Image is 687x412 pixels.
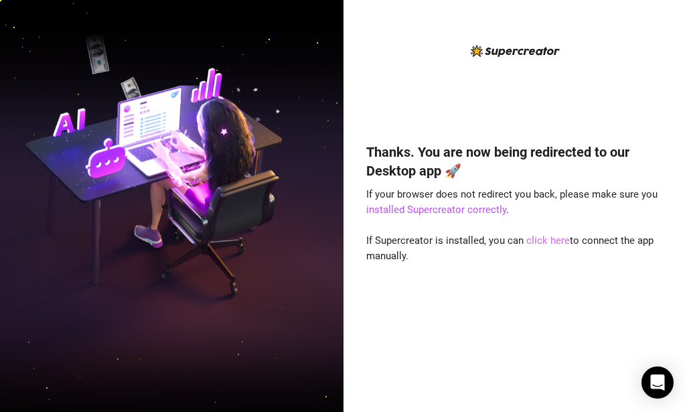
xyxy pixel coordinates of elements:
[366,234,654,263] span: If Supercreator is installed, you can to connect the app manually.
[366,204,506,216] a: installed Supercreator correctly
[366,188,658,216] span: If your browser does not redirect you back, please make sure you .
[471,45,560,57] img: logo-BBDzfeDw.svg
[526,234,570,247] a: click here
[641,366,674,399] div: Open Intercom Messenger
[366,143,665,180] h4: Thanks. You are now being redirected to our Desktop app 🚀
